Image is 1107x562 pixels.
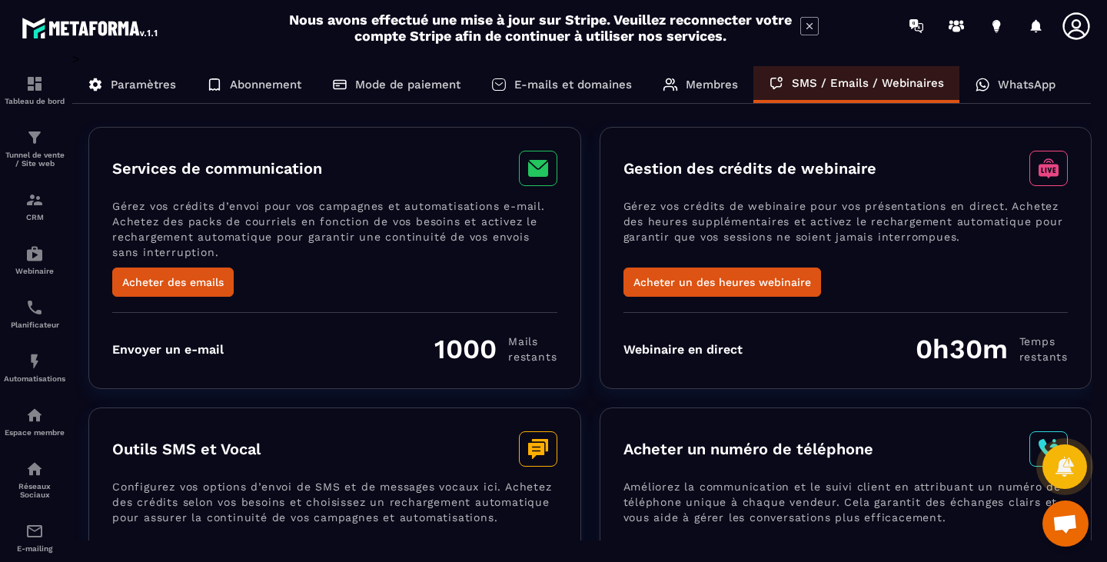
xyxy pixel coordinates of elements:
[25,522,44,540] img: email
[355,78,460,91] p: Mode de paiement
[288,12,793,44] h2: Nous avons effectué une mise à jour sur Stripe. Veuillez reconnecter votre compte Stripe afin de ...
[998,78,1055,91] p: WhatsApp
[623,198,1069,268] p: Gérez vos crédits de webinaire pour vos présentations en direct. Achetez des heures supplémentair...
[112,268,234,297] button: Acheter des emails
[514,78,632,91] p: E-mails et domaines
[25,75,44,93] img: formation
[4,213,65,221] p: CRM
[112,440,261,458] h3: Outils SMS et Vocal
[22,14,160,42] img: logo
[111,78,176,91] p: Paramètres
[112,479,557,548] p: Configurez vos options d’envoi de SMS et de messages vocaux ici. Achetez des crédits selon vos be...
[508,349,557,364] span: restants
[4,151,65,168] p: Tunnel de vente / Site web
[4,233,65,287] a: automationsautomationsWebinaire
[25,460,44,478] img: social-network
[623,479,1069,548] p: Améliorez la communication et le suivi client en attribuant un numéro de téléphone unique à chaqu...
[686,78,738,91] p: Membres
[623,342,743,357] div: Webinaire en direct
[112,159,322,178] h3: Services de communication
[4,341,65,394] a: automationsautomationsAutomatisations
[4,179,65,233] a: formationformationCRM
[112,342,224,357] div: Envoyer un e-mail
[508,334,557,349] span: Mails
[25,352,44,371] img: automations
[4,117,65,179] a: formationformationTunnel de vente / Site web
[434,333,557,365] div: 1000
[4,482,65,499] p: Réseaux Sociaux
[4,448,65,510] a: social-networksocial-networkRéseaux Sociaux
[4,428,65,437] p: Espace membre
[916,333,1068,365] div: 0h30m
[1042,500,1089,547] a: Ouvrir le chat
[230,78,301,91] p: Abonnement
[25,191,44,209] img: formation
[4,394,65,448] a: automationsautomationsEspace membre
[1019,334,1068,349] span: Temps
[25,244,44,263] img: automations
[4,321,65,329] p: Planificateur
[4,97,65,105] p: Tableau de bord
[4,544,65,553] p: E-mailing
[623,268,821,297] button: Acheter un des heures webinaire
[4,374,65,383] p: Automatisations
[623,159,876,178] h3: Gestion des crédits de webinaire
[25,298,44,317] img: scheduler
[4,267,65,275] p: Webinaire
[25,128,44,147] img: formation
[623,440,873,458] h3: Acheter un numéro de téléphone
[1019,349,1068,364] span: restants
[112,198,557,268] p: Gérez vos crédits d’envoi pour vos campagnes et automatisations e-mail. Achetez des packs de cour...
[792,76,944,90] p: SMS / Emails / Webinaires
[4,287,65,341] a: schedulerschedulerPlanificateur
[25,406,44,424] img: automations
[4,63,65,117] a: formationformationTableau de bord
